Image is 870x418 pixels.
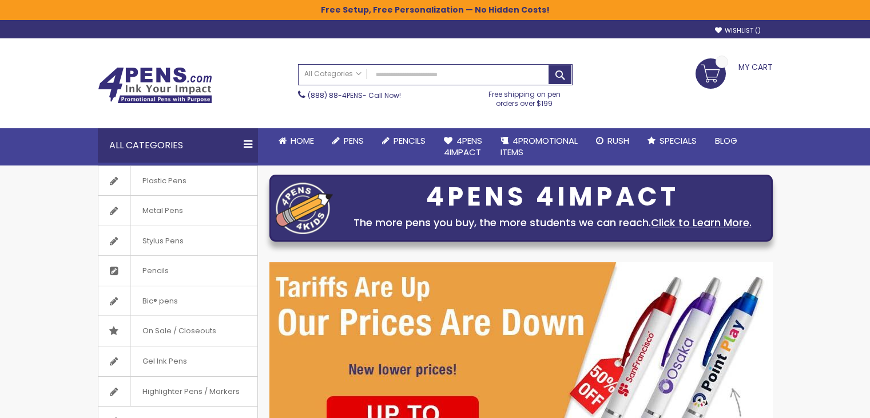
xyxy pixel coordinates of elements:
a: Highlighter Pens / Markers [98,377,257,407]
a: (888) 88-4PENS [308,90,363,100]
span: Blog [715,135,737,147]
a: 4PROMOTIONALITEMS [491,128,587,165]
div: All Categories [98,128,258,163]
a: Bic® pens [98,286,257,316]
span: On Sale / Closeouts [130,316,228,346]
img: four_pen_logo.png [276,182,333,234]
span: Stylus Pens [130,226,195,256]
a: Pencils [373,128,435,153]
div: 4PENS 4IMPACT [339,185,766,209]
span: Plastic Pens [130,166,198,196]
span: Metal Pens [130,196,194,226]
a: Stylus Pens [98,226,257,256]
a: Home [269,128,323,153]
span: Gel Ink Pens [130,346,198,376]
span: Pencils [130,256,180,286]
span: Pens [344,135,364,147]
div: Free shipping on pen orders over $199 [476,85,573,108]
span: - Call Now! [308,90,401,100]
span: Specials [660,135,697,147]
a: Metal Pens [98,196,257,226]
a: All Categories [299,65,367,84]
div: The more pens you buy, the more students we can reach. [339,215,766,231]
span: 4Pens 4impact [444,135,482,158]
a: Wishlist [715,26,761,35]
a: Gel Ink Pens [98,346,257,376]
span: Pencils [394,135,426,147]
img: 4Pens Custom Pens and Promotional Products [98,67,212,104]
span: 4PROMOTIONAL ITEMS [500,135,578,158]
a: Pens [323,128,373,153]
a: Rush [587,128,638,153]
span: Home [291,135,314,147]
span: Rush [607,135,629,147]
a: Click to Learn More. [651,215,752,230]
a: On Sale / Closeouts [98,316,257,346]
span: Bic® pens [130,286,189,316]
span: Highlighter Pens / Markers [130,377,251,407]
a: Plastic Pens [98,166,257,196]
span: All Categories [304,69,361,78]
a: Pencils [98,256,257,286]
a: Blog [706,128,746,153]
a: 4Pens4impact [435,128,491,165]
a: Specials [638,128,706,153]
